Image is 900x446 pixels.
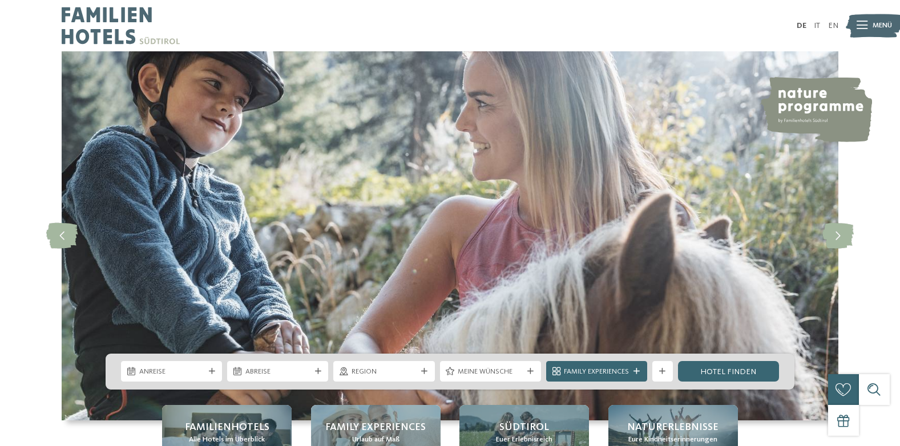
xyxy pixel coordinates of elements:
[628,435,717,445] span: Eure Kindheitserinnerungen
[678,361,779,382] a: Hotel finden
[245,367,310,377] span: Abreise
[352,367,417,377] span: Region
[496,435,552,445] span: Euer Erlebnisreich
[499,420,549,435] span: Südtirol
[189,435,265,445] span: Alle Hotels im Überblick
[814,22,820,30] a: IT
[627,420,719,435] span: Naturerlebnisse
[828,22,838,30] a: EN
[185,420,269,435] span: Familienhotels
[458,367,523,377] span: Meine Wünsche
[325,420,426,435] span: Family Experiences
[62,51,838,420] img: Familienhotels Südtirol: The happy family places
[797,22,806,30] a: DE
[873,21,892,31] span: Menü
[759,77,872,142] img: nature programme by Familienhotels Südtirol
[352,435,399,445] span: Urlaub auf Maß
[564,367,629,377] span: Family Experiences
[139,367,204,377] span: Anreise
